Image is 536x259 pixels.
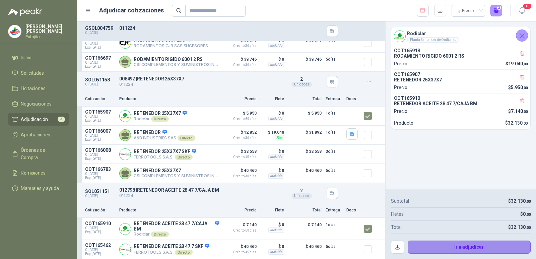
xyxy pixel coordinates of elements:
p: RETENEDOR ACEITE 28 47 7 SKF [134,244,209,250]
p: $ [508,197,531,205]
span: Crédito 60 días [223,229,257,232]
p: $ 40.460 [288,243,322,256]
p: Fletes [391,210,404,218]
p: FERROTOOLS S.A.S. [134,250,209,255]
span: ,00 [523,110,528,114]
p: COT165907 [394,72,528,77]
span: C: [DATE] [85,226,115,230]
div: Incluido [268,62,284,67]
p: Rodiclar [134,116,187,122]
p: SOL051151 [85,189,115,194]
p: CSI COMPLEMENTOS Y SUMINISTROS INDUSTRIALES SAS [134,62,219,67]
p: $ 30.878 [223,36,257,48]
p: $ 39.746 [288,55,322,69]
p: 011224 [119,25,281,31]
span: 3 [58,117,65,122]
p: COT165918 [394,48,528,53]
a: Negociaciones [8,98,69,110]
a: Aprobaciones [8,128,69,141]
p: $ 39.746 [223,55,257,67]
p: C: [DATE] [85,31,115,35]
p: 1 días [326,109,342,117]
p: 5 días [326,167,342,175]
span: Exp: [DATE] [85,176,115,180]
img: Company Logo [394,31,405,42]
span: ,00 [523,121,528,126]
span: Crédito 60 días [223,117,257,121]
p: Precio [223,207,257,213]
p: $ 7.140 [288,221,322,237]
p: $ 19.040 [261,128,284,136]
p: 012798 | RETENEDOR ACEITE 28 47 7/CAJA BM [119,187,281,193]
span: Crédito 45 días [223,155,257,159]
p: $ 0 [261,147,284,155]
span: Exp: [DATE] [85,46,115,50]
p: Producto [119,207,219,213]
p: RETENEDOR [134,130,195,136]
p: $ 0 [261,109,284,117]
p: COT166783 [85,167,115,172]
a: Manuales y ayuda [8,182,69,195]
div: Planta Santander de Quilichao [407,37,459,43]
button: 10 [516,5,528,17]
span: Crédito 30 días [223,136,257,140]
p: GSOL004759 [85,25,115,31]
span: Solicitudes [21,69,44,77]
p: A&B INDUSTRIES SAS [134,135,195,141]
p: 5 días [326,243,342,251]
p: 1 días [326,128,342,136]
a: Inicio [8,51,69,64]
p: COT165910 [85,221,115,226]
p: $ 40.460 [223,167,257,178]
p: $ 33.558 [288,147,322,161]
div: Incluido [268,116,284,121]
p: Subtotal [391,197,409,205]
p: [PERSON_NAME] [PERSON_NAME] [25,24,69,34]
p: Precio [223,96,257,102]
img: Company Logo [120,244,131,255]
p: Cotización [85,96,115,102]
a: Licitaciones [8,82,69,95]
p: COT166697 [85,55,115,61]
p: $ 0 [261,243,284,251]
p: $ [505,119,528,127]
span: C: [DATE] [85,153,115,157]
span: C: [DATE] [85,115,115,119]
span: C: [DATE] [85,134,115,138]
div: Incluido [268,249,284,255]
span: Remisiones [21,169,46,177]
span: ,00 [523,86,528,90]
p: $ 0 [261,221,284,229]
span: 2 [300,76,303,82]
span: C: [DATE] [85,248,115,252]
p: RETENEDOR ACEITE 28 47 7/CAJA BM [394,101,528,106]
p: $ [508,108,528,115]
span: Órdenes de Compra [21,146,63,161]
p: Cotización [85,207,115,213]
div: Incluido [268,173,284,179]
span: Aprobaciones [21,131,50,138]
a: Adjudicación3 [8,113,69,126]
span: Crédito 30 días [223,175,257,178]
span: 32.130 [511,198,531,204]
p: $ [508,84,528,91]
span: ,00 [526,199,531,204]
p: FERROTOOLS S.A.S. [134,154,196,160]
span: Exp: [DATE] [85,230,115,234]
span: Crédito 30 días [223,44,257,48]
p: SOL051158 [85,77,115,82]
div: Incluido [268,228,284,233]
span: ,00 [526,212,531,217]
div: Precio [456,6,475,16]
p: Docs [346,96,360,102]
div: Directo [175,250,193,255]
p: Flete [261,96,284,102]
p: Flete [261,207,284,213]
span: Exp: [DATE] [85,65,115,69]
p: 011224 [119,193,281,199]
p: RETENEDOR ACEITE 28 47 7/CAJA BM [134,221,219,232]
a: Órdenes de Compra [8,144,69,164]
button: 3 [490,5,503,17]
p: RETENEDOR 25X37X7 SKF [134,149,196,155]
span: 0 [523,211,531,217]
